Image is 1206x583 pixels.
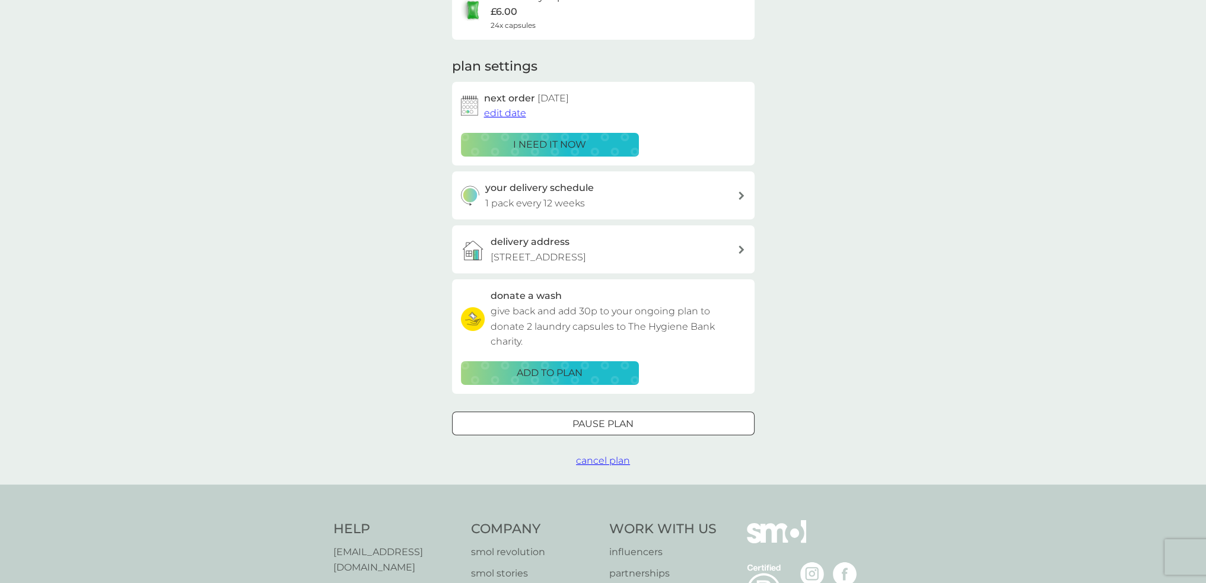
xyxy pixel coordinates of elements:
[609,566,717,581] a: partnerships
[747,520,806,560] img: smol
[471,520,597,539] h4: Company
[491,20,536,31] span: 24x capsules
[484,107,526,119] span: edit date
[461,133,639,157] button: i need it now
[576,455,630,466] span: cancel plan
[513,137,586,152] p: i need it now
[484,106,526,121] button: edit date
[471,566,597,581] a: smol stories
[491,4,517,20] p: £6.00
[333,520,460,539] h4: Help
[461,361,639,385] button: ADD TO PLAN
[576,453,630,469] button: cancel plan
[609,520,717,539] h4: Work With Us
[491,250,586,265] p: [STREET_ADDRESS]
[491,304,746,349] p: give back and add 30p to your ongoing plan to donate 2 laundry capsules to The Hygiene Bank charity.
[485,196,585,211] p: 1 pack every 12 weeks
[452,171,755,219] button: your delivery schedule1 pack every 12 weeks
[452,412,755,435] button: Pause plan
[484,91,569,106] h2: next order
[333,544,460,575] a: [EMAIL_ADDRESS][DOMAIN_NAME]
[537,93,569,104] span: [DATE]
[452,225,755,273] a: delivery address[STREET_ADDRESS]
[471,544,597,560] a: smol revolution
[491,234,569,250] h3: delivery address
[572,416,634,432] p: Pause plan
[609,544,717,560] a: influencers
[517,365,583,381] p: ADD TO PLAN
[491,288,562,304] h3: donate a wash
[485,180,594,196] h3: your delivery schedule
[452,58,537,76] h2: plan settings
